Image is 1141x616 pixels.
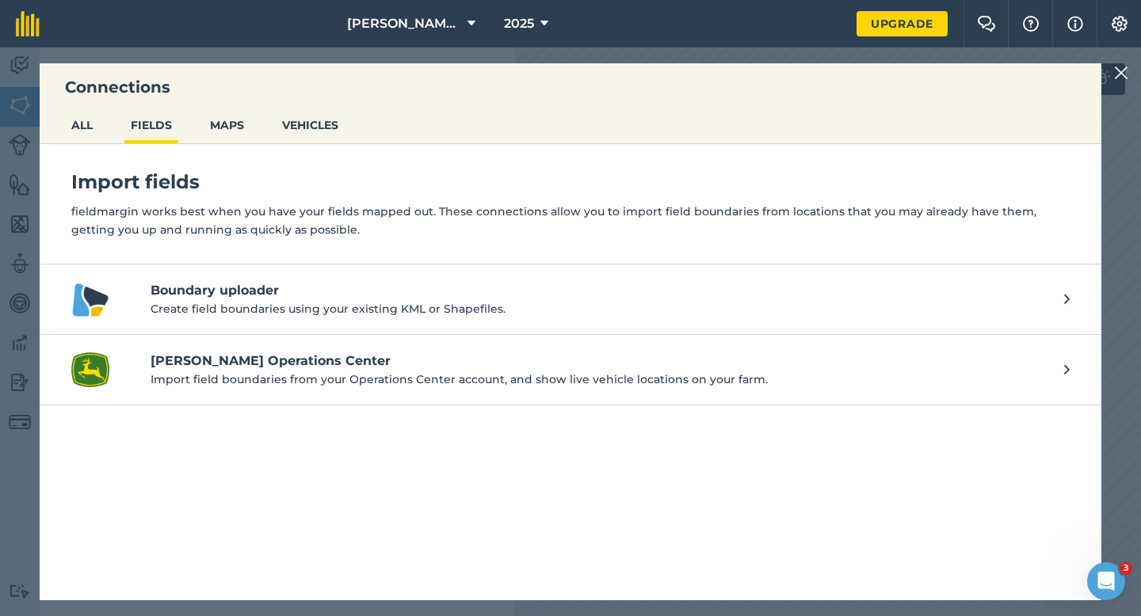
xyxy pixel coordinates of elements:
h4: Boundary uploader [151,281,1048,300]
a: John Deere Operations Center logo[PERSON_NAME] Operations CenterImport field boundaries from your... [40,335,1101,405]
a: Upgrade [857,11,948,36]
img: A question mark icon [1021,16,1040,32]
button: FIELDS [124,110,178,140]
button: VEHICLES [276,110,345,140]
img: svg+xml;base64,PHN2ZyB4bWxucz0iaHR0cDovL3d3dy53My5vcmcvMjAwMC9zdmciIHdpZHRoPSIxNyIgaGVpZ2h0PSIxNy... [1067,14,1083,33]
img: fieldmargin Logo [16,11,40,36]
button: ALL [65,110,99,140]
iframe: Intercom live chat [1087,562,1125,600]
span: 2025 [504,14,534,33]
span: 3 [1120,562,1132,575]
img: Two speech bubbles overlapping with the left bubble in the forefront [977,16,996,32]
p: Import field boundaries from your Operations Center account, and show live vehicle locations on y... [151,371,1048,388]
img: John Deere Operations Center logo [71,351,109,389]
p: fieldmargin works best when you have your fields mapped out. These connections allow you to impor... [71,203,1070,238]
img: svg+xml;base64,PHN2ZyB4bWxucz0iaHR0cDovL3d3dy53My5vcmcvMjAwMC9zdmciIHdpZHRoPSIyMiIgaGVpZ2h0PSIzMC... [1114,63,1128,82]
img: A cog icon [1110,16,1129,32]
button: MAPS [204,110,250,140]
h3: Connections [40,76,1101,98]
h4: [PERSON_NAME] Operations Center [151,352,1048,371]
h4: Import fields [71,169,1070,195]
a: Boundary uploader logoBoundary uploaderCreate field boundaries using your existing KML or Shapefi... [40,264,1101,335]
span: [PERSON_NAME] & Sons [347,14,461,33]
p: Create field boundaries using your existing KML or Shapefiles. [151,300,1048,318]
img: Boundary uploader logo [71,280,109,318]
